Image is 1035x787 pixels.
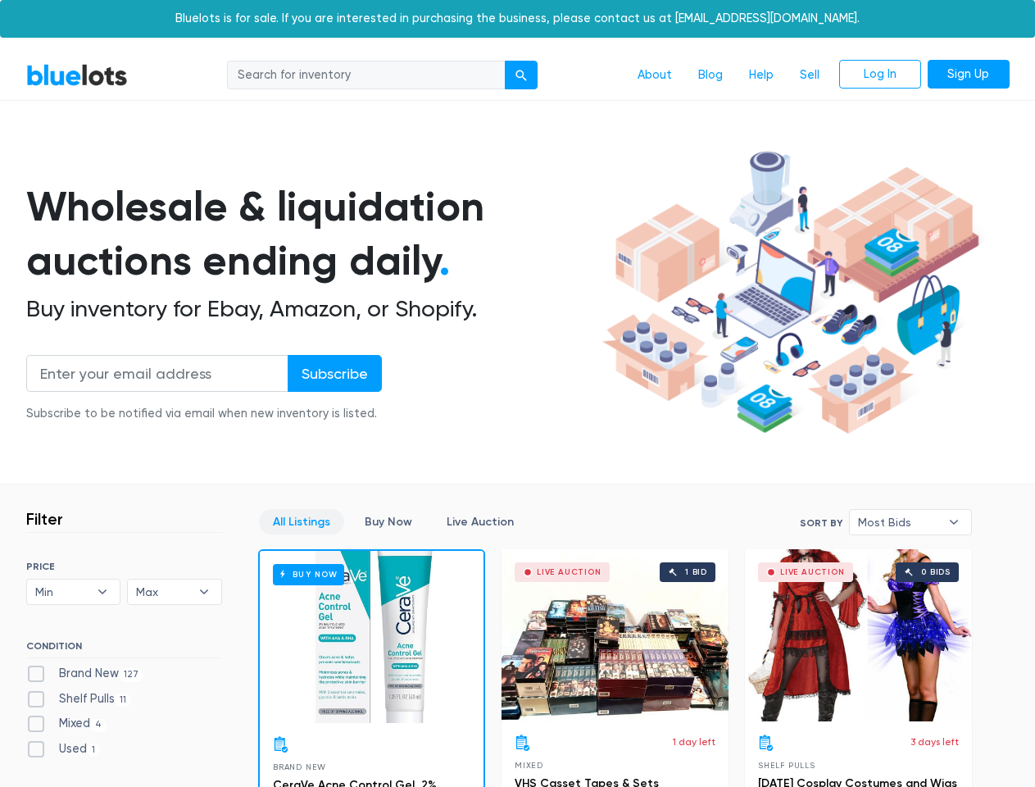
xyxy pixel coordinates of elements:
b: ▾ [937,510,971,535]
a: BlueLots [26,63,128,87]
a: Log In [839,60,921,89]
a: Live Auction [433,509,528,535]
label: Used [26,740,101,758]
p: 3 days left [910,735,959,749]
div: Live Auction [537,568,601,576]
span: Max [136,580,190,604]
div: 0 bids [921,568,951,576]
a: Help [736,60,787,91]
label: Sort By [800,516,842,530]
a: Live Auction 0 bids [745,549,972,721]
img: hero-ee84e7d0318cb26816c560f6b4441b76977f77a177738b4e94f68c95b2b83dbb.png [597,143,985,442]
h2: Buy inventory for Ebay, Amazon, or Shopify. [26,295,597,323]
span: Mixed [515,761,543,770]
input: Subscribe [288,355,382,392]
h6: Buy Now [273,564,344,585]
a: Sign Up [928,60,1010,89]
div: Subscribe to be notified via email when new inventory is listed. [26,405,382,423]
span: 4 [90,719,107,732]
p: 1 day left [673,735,715,749]
h3: Filter [26,509,63,529]
span: Most Bids [858,510,940,535]
input: Search for inventory [227,61,506,90]
input: Enter your email address [26,355,288,392]
a: About [624,60,685,91]
a: Buy Now [351,509,426,535]
span: 127 [119,668,144,681]
span: . [439,236,450,285]
span: Min [35,580,89,604]
span: 1 [87,744,101,757]
h6: PRICE [26,561,222,572]
h6: CONDITION [26,640,222,658]
div: Live Auction [780,568,845,576]
span: Shelf Pulls [758,761,815,770]
label: Shelf Pulls [26,690,132,708]
div: 1 bid [685,568,707,576]
h1: Wholesale & liquidation auctions ending daily [26,180,597,289]
label: Mixed [26,715,107,733]
b: ▾ [85,580,120,604]
a: Live Auction 1 bid [502,549,729,721]
a: All Listings [259,509,344,535]
a: Buy Now [260,551,483,723]
a: Blog [685,60,736,91]
label: Brand New [26,665,144,683]
span: Brand New [273,762,326,771]
b: ▾ [187,580,221,604]
span: 11 [115,694,132,707]
a: Sell [787,60,833,91]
